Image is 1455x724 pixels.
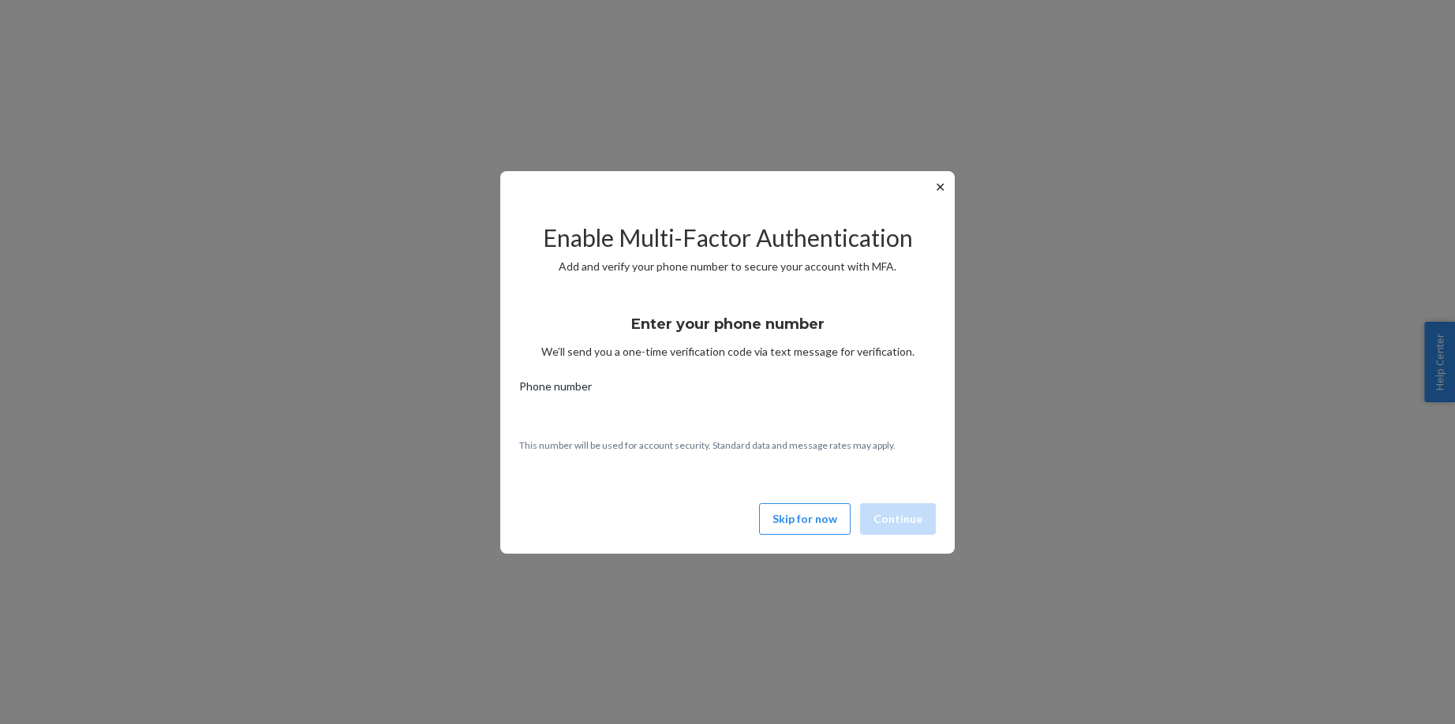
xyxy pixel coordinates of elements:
[519,225,936,251] h2: Enable Multi-Factor Authentication
[519,439,936,452] p: This number will be used for account security. Standard data and message rates may apply.
[631,314,825,334] h3: Enter your phone number
[860,503,936,535] button: Continue
[519,379,592,401] span: Phone number
[519,259,936,274] p: Add and verify your phone number to secure your account with MFA.
[759,503,851,535] button: Skip for now
[519,301,936,360] div: We’ll send you a one-time verification code via text message for verification.
[932,177,948,196] button: ✕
